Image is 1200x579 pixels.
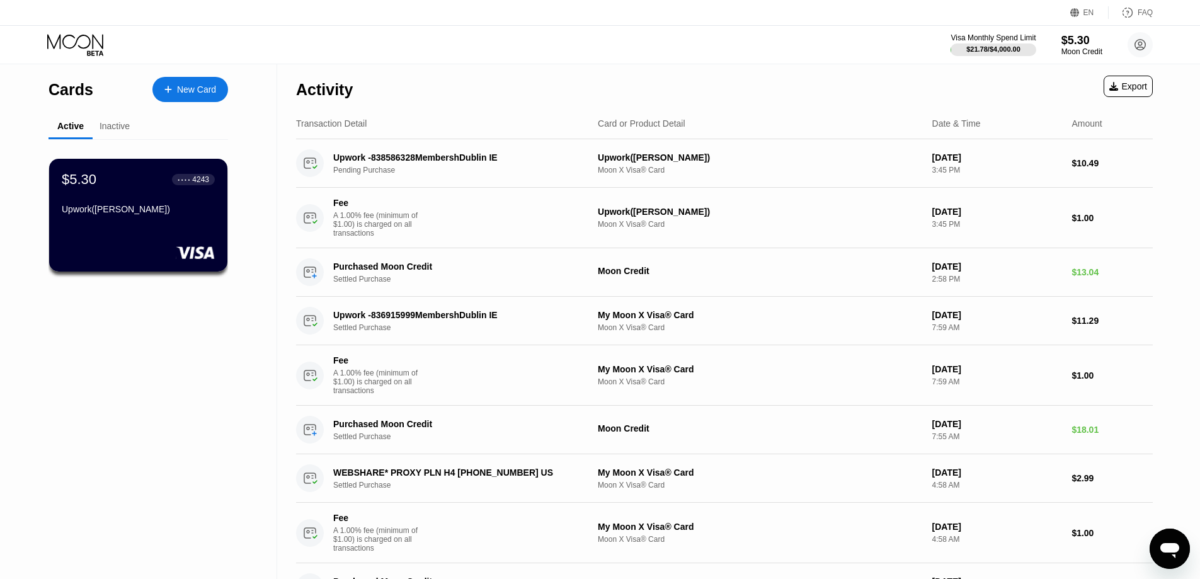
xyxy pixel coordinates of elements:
div: Moon X Visa® Card [598,220,922,229]
div: New Card [152,77,228,102]
div: My Moon X Visa® Card [598,364,922,374]
div: Fee [333,513,421,523]
div: Upwork([PERSON_NAME]) [598,152,922,163]
div: Purchased Moon Credit [333,419,578,429]
div: $1.00 [1071,370,1153,381]
div: 4:58 AM [932,535,1062,544]
div: Moon Credit [1061,47,1102,56]
div: Moon Credit [598,423,922,433]
div: 7:55 AM [932,432,1062,441]
div: Moon X Visa® Card [598,323,922,332]
div: Upwork -836915999MembershDublin IE [333,310,578,320]
div: $1.00 [1071,528,1153,538]
div: 2:58 PM [932,275,1062,284]
div: Cards [49,81,93,99]
div: 3:45 PM [932,166,1062,175]
div: $18.01 [1071,425,1153,435]
div: Settled Purchase [333,323,596,332]
div: Activity [296,81,353,99]
div: Upwork -838586328MembershDublin IEPending PurchaseUpwork([PERSON_NAME])Moon X Visa® Card[DATE]3:4... [296,139,1153,188]
div: Pending Purchase [333,166,596,175]
div: FeeA 1.00% fee (minimum of $1.00) is charged on all transactionsMy Moon X Visa® CardMoon X Visa® ... [296,345,1153,406]
div: EN [1070,6,1109,19]
div: Amount [1071,118,1102,129]
div: Inactive [100,121,130,131]
div: ● ● ● ● [178,178,190,181]
div: EN [1083,8,1094,17]
div: WEBSHARE* PROXY PLN H4 [PHONE_NUMBER] US [333,467,578,478]
div: $13.04 [1071,267,1153,277]
div: New Card [177,84,216,95]
div: Moon X Visa® Card [598,166,922,175]
div: Export [1109,81,1147,91]
div: A 1.00% fee (minimum of $1.00) is charged on all transactions [333,369,428,395]
div: FAQ [1109,6,1153,19]
div: Moon X Visa® Card [598,377,922,386]
div: $1.00 [1071,213,1153,223]
div: [DATE] [932,310,1062,320]
div: Fee [333,355,421,365]
div: Moon X Visa® Card [598,535,922,544]
div: Upwork([PERSON_NAME]) [598,207,922,217]
div: Visa Monthly Spend Limit$21.78/$4,000.00 [951,33,1036,56]
div: 7:59 AM [932,377,1062,386]
div: $5.30 [1061,34,1102,47]
div: 3:45 PM [932,220,1062,229]
div: $2.99 [1071,473,1153,483]
div: A 1.00% fee (minimum of $1.00) is charged on all transactions [333,211,428,238]
div: Settled Purchase [333,275,596,284]
div: $11.29 [1071,316,1153,326]
div: FeeA 1.00% fee (minimum of $1.00) is charged on all transactionsMy Moon X Visa® CardMoon X Visa® ... [296,503,1153,563]
div: Moon Credit [598,266,922,276]
div: $5.30Moon Credit [1061,34,1102,56]
div: My Moon X Visa® Card [598,467,922,478]
div: Export [1104,76,1153,97]
div: WEBSHARE* PROXY PLN H4 [PHONE_NUMBER] USSettled PurchaseMy Moon X Visa® CardMoon X Visa® Card[DAT... [296,454,1153,503]
div: [DATE] [932,261,1062,272]
div: Settled Purchase [333,481,596,490]
div: 4243 [192,175,209,184]
div: Purchased Moon CreditSettled PurchaseMoon Credit[DATE]7:55 AM$18.01 [296,406,1153,454]
div: Active [57,121,84,131]
div: Fee [333,198,421,208]
div: Purchased Moon CreditSettled PurchaseMoon Credit[DATE]2:58 PM$13.04 [296,248,1153,297]
div: A 1.00% fee (minimum of $1.00) is charged on all transactions [333,526,428,553]
div: Card or Product Detail [598,118,685,129]
div: [DATE] [932,467,1062,478]
div: Settled Purchase [333,432,596,441]
div: Date & Time [932,118,981,129]
div: $21.78 / $4,000.00 [966,45,1020,53]
div: Upwork([PERSON_NAME]) [62,204,215,214]
div: Moon X Visa® Card [598,481,922,490]
div: 7:59 AM [932,323,1062,332]
div: [DATE] [932,364,1062,374]
div: Purchased Moon Credit [333,261,578,272]
div: [DATE] [932,207,1062,217]
div: Visa Monthly Spend Limit [951,33,1036,42]
div: [DATE] [932,522,1062,532]
div: My Moon X Visa® Card [598,522,922,532]
iframe: Button to launch messaging window [1150,529,1190,569]
div: $10.49 [1071,158,1153,168]
div: FAQ [1138,8,1153,17]
div: [DATE] [932,419,1062,429]
div: Upwork -836915999MembershDublin IESettled PurchaseMy Moon X Visa® CardMoon X Visa® Card[DATE]7:59... [296,297,1153,345]
div: $5.30 [62,171,96,188]
div: My Moon X Visa® Card [598,310,922,320]
div: FeeA 1.00% fee (minimum of $1.00) is charged on all transactionsUpwork([PERSON_NAME])Moon X Visa®... [296,188,1153,248]
div: Upwork -838586328MembershDublin IE [333,152,578,163]
div: 4:58 AM [932,481,1062,490]
div: Transaction Detail [296,118,367,129]
div: $5.30● ● ● ●4243Upwork([PERSON_NAME]) [49,159,227,272]
div: [DATE] [932,152,1062,163]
